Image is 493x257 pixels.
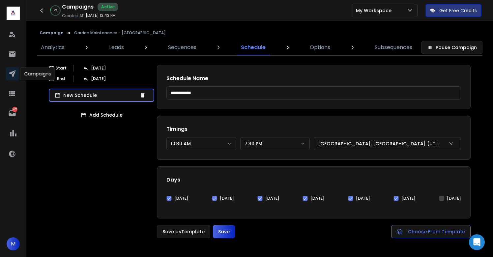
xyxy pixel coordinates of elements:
div: Campaigns [20,68,55,80]
p: Options [310,43,330,51]
h1: Days [166,176,461,184]
button: Pause Campaign [421,41,482,54]
img: logo [7,7,20,20]
label: [DATE] [220,196,234,201]
p: Start [55,66,67,71]
p: Leads [109,43,124,51]
p: Garden Maintenance - [GEOGRAPHIC_DATA] [74,30,166,36]
button: M [7,237,20,250]
span: Choose From Template [408,228,465,235]
h1: Campaigns [62,3,94,11]
button: 10:30 AM [166,137,236,150]
p: My Workspace [356,7,394,14]
button: Choose From Template [391,225,471,238]
p: 222 [12,107,17,112]
button: Get Free Credits [425,4,481,17]
h1: Schedule Name [166,74,461,82]
p: Analytics [41,43,65,51]
p: Created At: [62,13,84,18]
a: Sequences [164,40,200,55]
a: Subsequences [371,40,416,55]
p: Sequences [168,43,196,51]
a: Analytics [37,40,69,55]
p: Schedule [241,43,266,51]
button: Save asTemplate [157,225,210,238]
p: New Schedule [63,92,137,99]
label: [DATE] [401,196,416,201]
p: [DATE] [91,66,106,71]
a: 222 [6,107,19,120]
label: [DATE] [174,196,188,201]
button: Add Schedule [49,108,154,122]
label: [DATE] [310,196,325,201]
div: Active [98,3,118,11]
a: Leads [105,40,128,55]
p: [DATE] 12:42 PM [86,13,116,18]
a: Schedule [237,40,270,55]
button: Campaign [40,30,64,36]
p: 7 % [54,9,57,13]
button: 7:30 PM [240,137,310,150]
div: Open Intercom Messenger [469,234,485,250]
button: Save [213,225,235,238]
h1: Timings [166,125,461,133]
a: Options [306,40,334,55]
p: Subsequences [375,43,412,51]
p: [GEOGRAPHIC_DATA], [GEOGRAPHIC_DATA] (UTC+1:00) [318,140,443,147]
p: End [57,76,65,81]
label: [DATE] [447,196,461,201]
label: [DATE] [265,196,279,201]
p: [DATE] [91,76,106,81]
label: [DATE] [356,196,370,201]
p: Get Free Credits [439,7,477,14]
